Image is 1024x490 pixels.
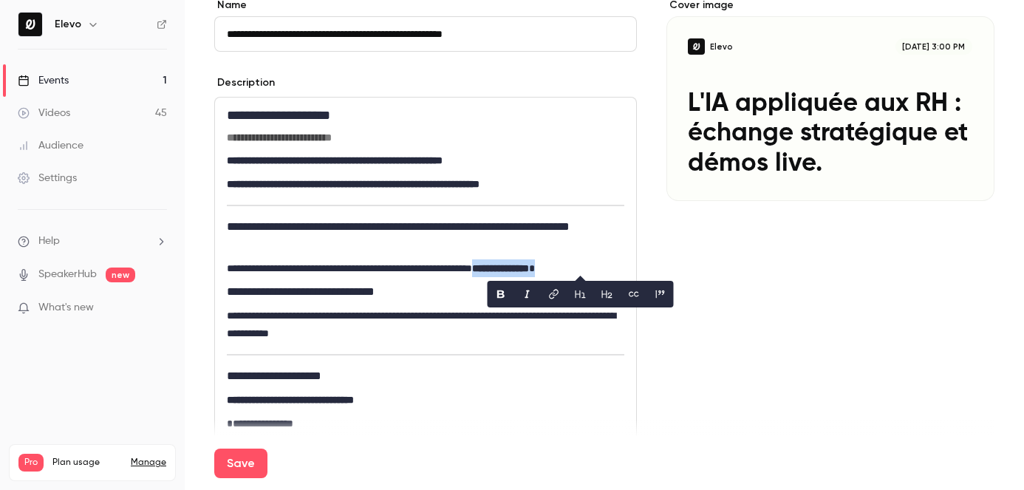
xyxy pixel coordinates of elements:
span: Plan usage [52,457,122,469]
img: Elevo [18,13,42,36]
button: Save [214,449,267,478]
span: new [106,268,135,282]
button: italic [516,282,539,306]
span: Help [38,234,60,249]
div: Events [18,73,69,88]
iframe: Noticeable Trigger [149,302,167,315]
h6: Elevo [55,17,81,32]
div: Audience [18,138,83,153]
label: Description [214,75,275,90]
button: bold [489,282,513,306]
a: SpeakerHub [38,267,97,282]
div: Settings [18,171,77,186]
button: link [542,282,566,306]
li: help-dropdown-opener [18,234,167,249]
a: Manage [131,457,166,469]
div: Videos [18,106,70,120]
button: blockquote [649,282,672,306]
span: Pro [18,454,44,472]
span: What's new [38,300,94,316]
